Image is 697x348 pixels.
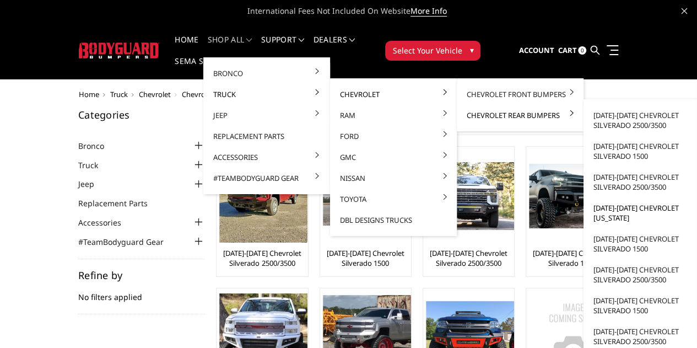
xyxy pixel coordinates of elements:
[385,41,480,61] button: Select Your Vehicle
[208,63,326,84] a: Bronco
[642,295,697,348] iframe: Chat Widget
[78,197,161,209] a: Replacement Parts
[208,168,326,189] a: #TeamBodyguard Gear
[219,248,305,268] a: [DATE]-[DATE] Chevrolet Silverado 2500/3500
[139,89,171,99] a: Chevrolet
[323,248,408,268] a: [DATE]-[DATE] Chevrolet Silverado 1500
[78,236,177,248] a: #TeamBodyguard Gear
[79,42,160,58] img: BODYGUARD BUMPERS
[175,57,223,79] a: SEMA Show
[208,36,252,57] a: shop all
[78,217,135,228] a: Accessories
[79,89,99,99] a: Home
[426,248,511,268] a: [DATE]-[DATE] Chevrolet Silverado 2500/3500
[78,140,118,152] a: Bronco
[78,270,205,280] h5: Refine by
[261,36,305,57] a: Support
[334,210,452,231] a: DBL Designs Trucks
[578,46,586,55] span: 0
[78,270,205,314] div: No filters applied
[208,147,326,168] a: Accessories
[518,45,554,55] span: Account
[334,189,452,210] a: Toyota
[558,45,576,55] span: Cart
[410,6,447,17] a: More Info
[392,45,462,56] span: Select Your Vehicle
[461,105,579,126] a: Chevrolet Rear Bumpers
[558,36,586,66] a: Cart 0
[334,105,452,126] a: Ram
[529,248,614,268] a: [DATE]-[DATE] Chevrolet Silverado 1500
[208,126,326,147] a: Replacement Parts
[78,178,108,190] a: Jeep
[334,126,452,147] a: Ford
[334,147,452,168] a: GMC
[110,89,128,99] a: Truck
[78,159,112,171] a: Truck
[469,44,473,56] span: ▾
[334,84,452,105] a: Chevrolet
[78,110,205,120] h5: Categories
[175,36,198,57] a: Home
[334,168,452,189] a: Nissan
[182,89,265,99] span: Chevrolet Front Bumpers
[208,105,326,126] a: Jeep
[518,36,554,66] a: Account
[208,84,326,105] a: Truck
[461,84,579,105] a: Chevrolet Front Bumpers
[314,36,355,57] a: Dealers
